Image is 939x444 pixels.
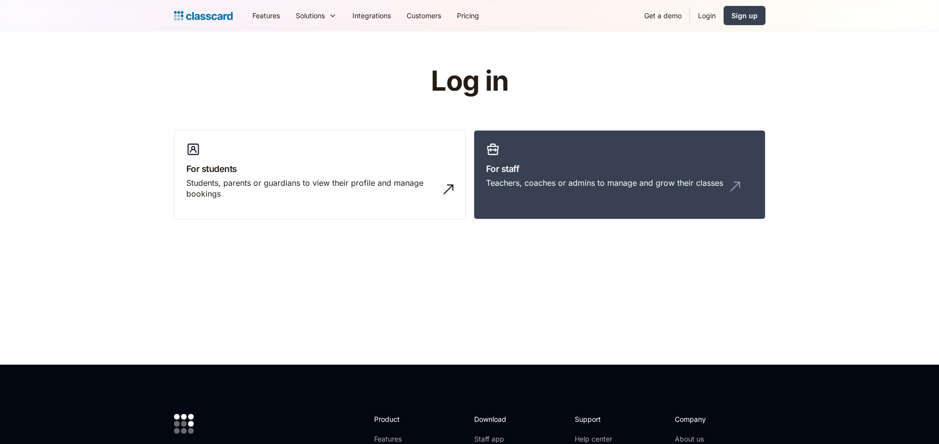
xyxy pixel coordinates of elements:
[174,9,233,23] a: Logo
[575,414,615,424] h2: Support
[474,130,765,220] a: For staffTeachers, coaches or admins to manage and grow their classes
[186,162,453,175] h3: For students
[474,434,515,444] a: Staff app
[724,6,765,25] a: Sign up
[313,66,626,97] h1: Log in
[296,10,325,21] div: Solutions
[399,4,449,27] a: Customers
[374,434,427,444] a: Features
[345,4,399,27] a: Integrations
[186,177,434,200] div: Students, parents or guardians to view their profile and manage bookings
[174,130,466,220] a: For studentsStudents, parents or guardians to view their profile and manage bookings
[690,4,724,27] a: Login
[449,4,487,27] a: Pricing
[474,414,515,424] h2: Download
[675,434,740,444] a: About us
[244,4,288,27] a: Features
[486,177,723,188] div: Teachers, coaches or admins to manage and grow their classes
[486,162,753,175] h3: For staff
[675,414,740,424] h2: Company
[374,414,427,424] h2: Product
[636,4,690,27] a: Get a demo
[288,4,345,27] div: Solutions
[575,434,615,444] a: Help center
[731,10,758,21] div: Sign up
